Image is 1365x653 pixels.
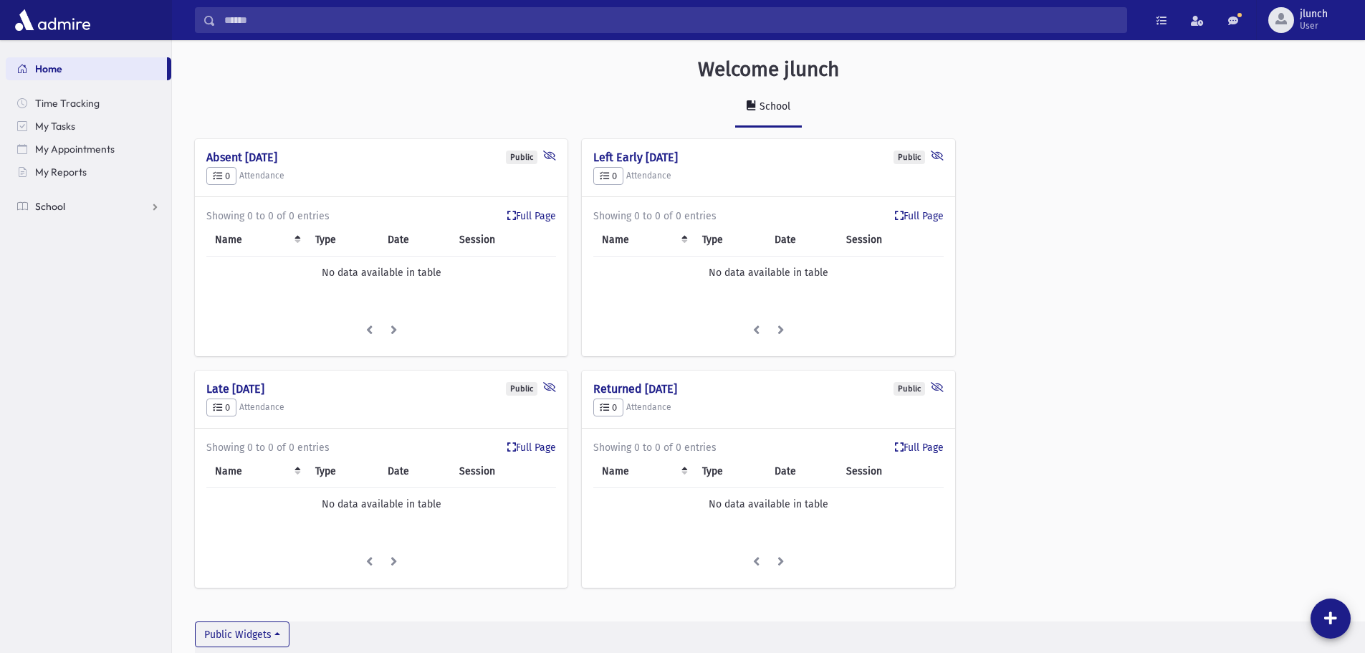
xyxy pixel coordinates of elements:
h5: Attendance [593,167,943,186]
div: Showing 0 to 0 of 0 entries [206,440,556,455]
h3: Welcome jlunch [698,57,839,82]
a: Full Page [895,209,944,224]
div: Public [506,382,537,396]
h5: Attendance [593,399,943,417]
div: Showing 0 to 0 of 0 entries [206,209,556,224]
h4: Absent [DATE] [206,151,556,164]
h4: Late [DATE] [206,382,556,396]
img: AdmirePro [11,6,94,34]
h5: Attendance [206,399,556,417]
span: 0 [600,402,617,413]
th: Type [307,224,379,257]
th: Name [206,224,307,257]
span: My Appointments [35,143,115,156]
button: 0 [206,167,236,186]
a: School [735,87,802,128]
a: Home [6,57,167,80]
a: My Reports [6,161,171,183]
th: Date [766,455,838,488]
th: Session [838,224,944,257]
th: Type [694,455,766,488]
th: Date [379,224,451,257]
a: Full Page [507,209,556,224]
th: Type [694,224,766,257]
th: Date [766,224,838,257]
div: Showing 0 to 0 of 0 entries [593,440,943,455]
div: Public [506,151,537,164]
th: Session [451,224,557,257]
span: School [35,200,65,213]
td: No data available in table [593,488,943,521]
td: No data available in table [206,488,556,521]
th: Session [838,455,944,488]
a: Full Page [895,440,944,455]
a: School [6,195,171,218]
button: 0 [593,399,623,417]
span: jlunch [1300,9,1328,20]
a: My Tasks [6,115,171,138]
td: No data available in table [593,257,943,290]
div: Public [894,151,925,164]
span: 0 [600,171,617,181]
button: 0 [593,167,623,186]
a: Time Tracking [6,92,171,115]
div: Showing 0 to 0 of 0 entries [593,209,943,224]
button: Public Widgets [195,621,289,647]
span: My Tasks [35,120,75,133]
span: 0 [213,171,230,181]
span: Time Tracking [35,97,100,110]
td: No data available in table [206,257,556,290]
span: User [1300,20,1328,32]
span: Home [35,62,62,75]
th: Name [593,224,694,257]
h4: Returned [DATE] [593,382,943,396]
div: School [757,100,790,113]
div: Public [894,382,925,396]
a: My Appointments [6,138,171,161]
h5: Attendance [206,167,556,186]
th: Session [451,455,557,488]
th: Name [593,455,694,488]
button: 0 [206,399,236,417]
th: Name [206,455,307,488]
input: Search [216,7,1126,33]
th: Type [307,455,379,488]
th: Date [379,455,451,488]
span: My Reports [35,166,87,178]
a: Full Page [507,440,556,455]
h4: Left Early [DATE] [593,151,943,164]
span: 0 [213,402,230,413]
